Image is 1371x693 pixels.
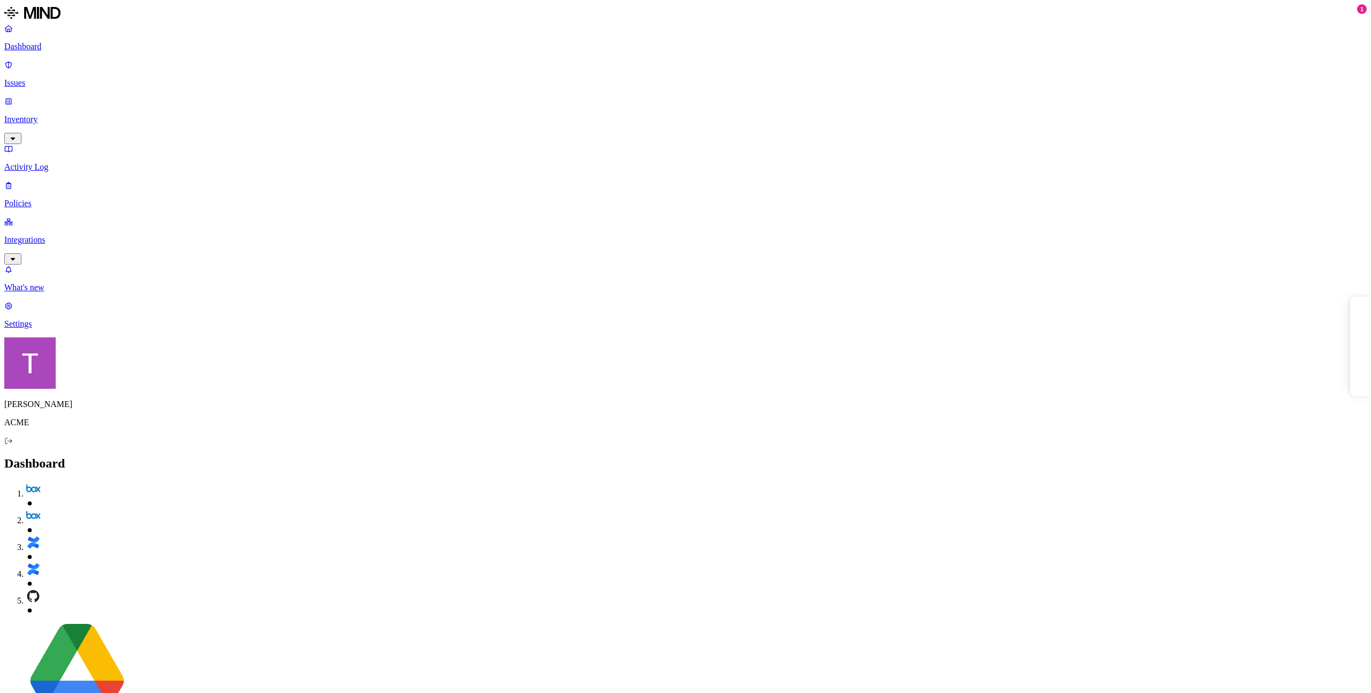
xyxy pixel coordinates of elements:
[4,418,1367,427] p: ACME
[4,283,1367,292] p: What's new
[4,144,1367,172] a: Activity Log
[4,78,1367,88] p: Issues
[4,115,1367,124] p: Inventory
[4,301,1367,329] a: Settings
[4,199,1367,208] p: Policies
[4,4,61,21] img: MIND
[26,481,41,496] img: box.svg
[26,589,41,604] img: github.svg
[26,535,41,550] img: confluence.svg
[4,337,56,389] img: Tzvi Shir-Vaknin
[4,60,1367,88] a: Issues
[4,24,1367,51] a: Dashboard
[4,162,1367,172] p: Activity Log
[4,42,1367,51] p: Dashboard
[4,456,1367,471] h2: Dashboard
[26,562,41,577] img: confluence.svg
[26,508,41,523] img: box.svg
[4,4,1367,24] a: MIND
[4,319,1367,329] p: Settings
[4,265,1367,292] a: What's new
[4,217,1367,263] a: Integrations
[4,180,1367,208] a: Policies
[1357,4,1367,14] div: 1
[4,96,1367,142] a: Inventory
[4,235,1367,245] p: Integrations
